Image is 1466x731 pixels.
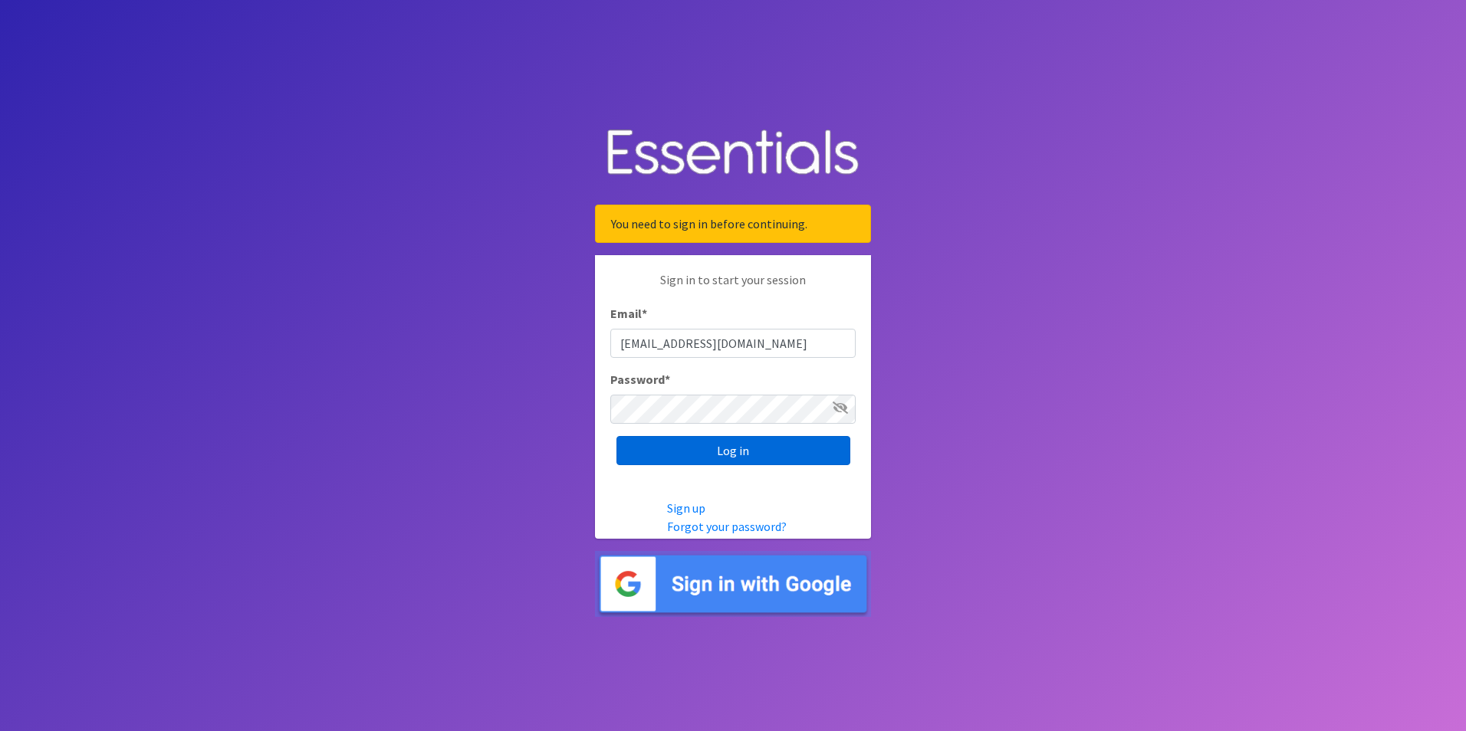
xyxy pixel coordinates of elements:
p: Sign in to start your session [610,270,856,304]
abbr: required [642,306,647,321]
a: Sign up [667,500,705,516]
input: Log in [616,436,850,465]
label: Email [610,304,647,323]
div: You need to sign in before continuing. [595,205,871,243]
img: Human Essentials [595,114,871,193]
img: Sign in with Google [595,551,871,618]
abbr: required [665,372,670,387]
label: Password [610,370,670,388]
a: Forgot your password? [667,519,787,534]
